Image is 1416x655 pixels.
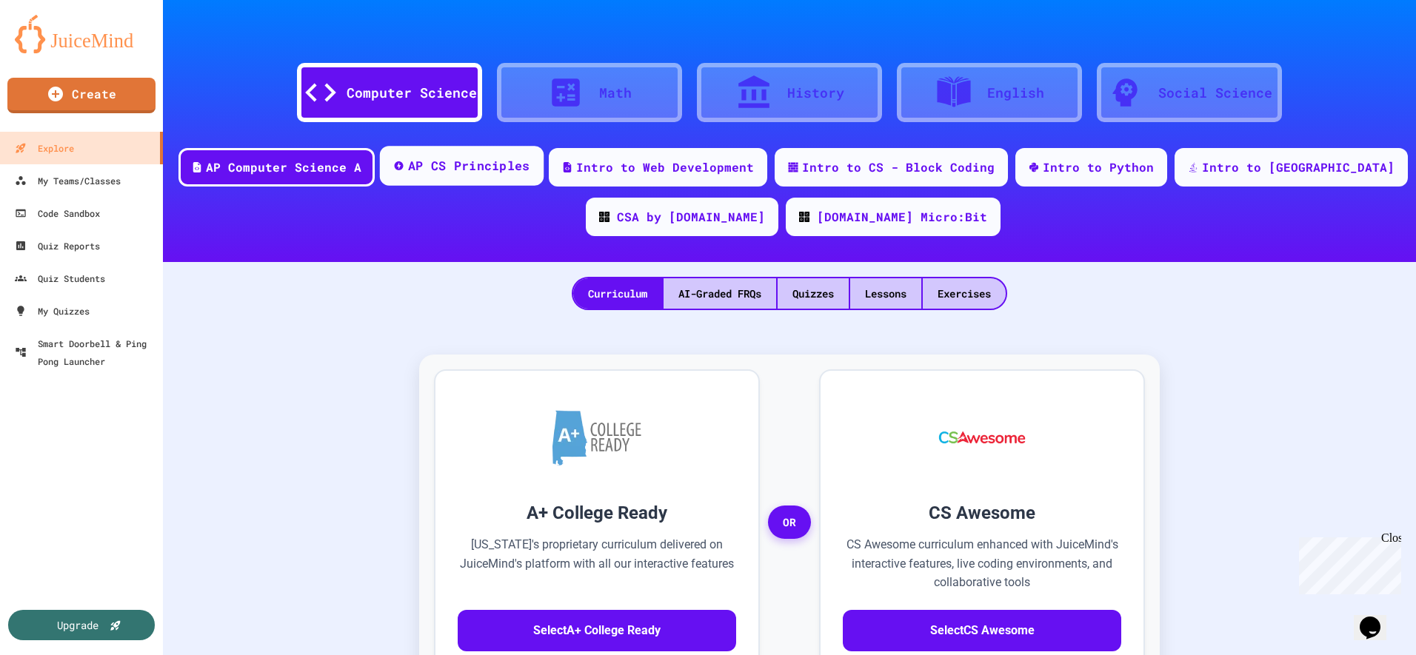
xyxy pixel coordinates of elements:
[923,278,1006,309] div: Exercises
[15,269,105,287] div: Quiz Students
[15,335,157,370] div: Smart Doorbell & Ping Pong Launcher
[458,535,736,592] p: [US_STATE]'s proprietary curriculum delivered on JuiceMind's platform with all our interactive fe...
[573,278,662,309] div: Curriculum
[599,83,632,103] div: Math
[15,302,90,320] div: My Quizzes
[408,157,530,175] div: AP CS Principles
[599,212,610,222] img: CODE_logo_RGB.png
[1293,531,1401,594] iframe: chat widget
[15,15,148,53] img: logo-orange.svg
[778,278,849,309] div: Quizzes
[458,610,736,651] button: SelectA+ College Ready
[576,158,754,176] div: Intro to Web Development
[15,204,100,222] div: Code Sandbox
[6,6,102,94] div: Chat with us now!Close
[817,208,987,226] div: [DOMAIN_NAME] Micro:Bit
[843,610,1121,651] button: SelectCS Awesome
[458,500,736,526] h3: A+ College Ready
[552,410,641,466] img: A+ College Ready
[787,83,844,103] div: History
[7,78,156,113] a: Create
[850,278,921,309] div: Lessons
[987,83,1044,103] div: English
[15,139,74,157] div: Explore
[843,500,1121,526] h3: CS Awesome
[15,237,100,255] div: Quiz Reports
[802,158,995,176] div: Intro to CS - Block Coding
[924,393,1041,482] img: CS Awesome
[768,505,811,540] span: OR
[1354,596,1401,640] iframe: chat widget
[617,208,765,226] div: CSA by [DOMAIN_NAME]
[1158,83,1272,103] div: Social Science
[1043,158,1154,176] div: Intro to Python
[15,172,121,189] div: My Teams/Classes
[347,83,477,103] div: Computer Science
[664,278,776,309] div: AI-Graded FRQs
[1202,158,1395,176] div: Intro to [GEOGRAPHIC_DATA]
[843,535,1121,592] p: CS Awesome curriculum enhanced with JuiceMind's interactive features, live coding environments, a...
[799,212,809,222] img: CODE_logo_RGB.png
[206,158,361,176] div: AP Computer Science A
[57,617,98,633] div: Upgrade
